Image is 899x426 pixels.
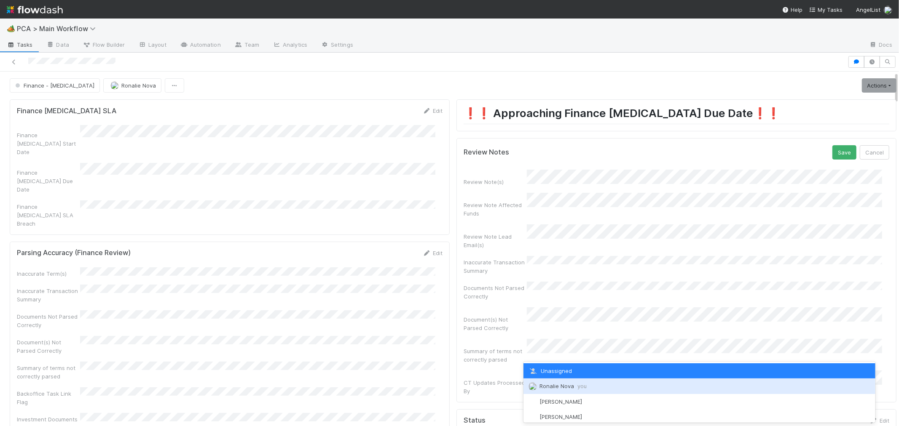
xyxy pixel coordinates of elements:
[83,40,125,49] span: Flow Builder
[17,287,80,304] div: Inaccurate Transaction Summary
[17,389,80,406] div: Backoffice Task Link Flag
[577,383,587,389] span: you
[17,338,80,355] div: Document(s) Not Parsed Correctly
[884,6,892,14] img: avatar_0d9988fd-9a15-4cc7-ad96-88feab9e0fa9.png
[103,78,161,93] button: Ronalie Nova
[539,383,587,389] span: Ronalie Nova
[110,81,119,90] img: avatar_0d9988fd-9a15-4cc7-ad96-88feab9e0fa9.png
[464,258,527,275] div: Inaccurate Transaction Summary
[869,417,889,424] a: Edit
[464,178,527,186] div: Review Note(s)
[17,168,80,194] div: Finance [MEDICAL_DATA] Due Date
[131,39,173,52] a: Layout
[856,6,880,13] span: AngelList
[13,82,94,89] span: Finance - [MEDICAL_DATA]
[314,39,360,52] a: Settings
[17,131,80,156] div: Finance [MEDICAL_DATA] Start Date
[464,148,509,157] h5: Review Notes
[860,145,889,160] button: Cancel
[17,312,80,329] div: Documents Not Parsed Correctly
[228,39,266,52] a: Team
[76,39,131,52] a: Flow Builder
[17,24,100,33] span: PCA > Main Workflow
[17,364,80,381] div: Summary of terms not correctly parsed
[423,250,443,256] a: Edit
[464,347,527,364] div: Summary of terms not correctly parsed
[464,106,889,124] h1: ❗️❗️ Approaching Finance [MEDICAL_DATA] Due Date❗️❗️
[809,5,843,14] a: My Tasks
[539,413,582,420] span: [PERSON_NAME]
[464,378,527,395] div: CT Updates Processed By
[464,416,486,425] h5: Status
[121,82,156,89] span: Ronalie Nova
[529,382,537,391] img: avatar_0d9988fd-9a15-4cc7-ad96-88feab9e0fa9.png
[529,367,572,374] span: Unassigned
[17,415,80,423] div: Investment Documents
[423,107,443,114] a: Edit
[266,39,314,52] a: Analytics
[40,39,76,52] a: Data
[7,40,33,49] span: Tasks
[464,315,527,332] div: Document(s) Not Parsed Correctly
[464,201,527,218] div: Review Note Affected Funds
[832,145,856,160] button: Save
[173,39,228,52] a: Automation
[782,5,802,14] div: Help
[464,232,527,249] div: Review Note Lead Email(s)
[17,269,80,278] div: Inaccurate Term(s)
[464,284,527,301] div: Documents Not Parsed Correctly
[17,202,80,228] div: Finance [MEDICAL_DATA] SLA Breach
[17,107,116,115] h5: Finance [MEDICAL_DATA] SLA
[862,78,896,93] a: Actions
[17,249,131,257] h5: Parsing Accuracy (Finance Review)
[529,397,537,406] img: avatar_55a2f090-1307-4765-93b4-f04da16234ba.png
[7,25,15,32] span: 🏕️
[529,413,537,421] img: avatar_1d14498f-6309-4f08-8780-588779e5ce37.png
[7,3,63,17] img: logo-inverted-e16ddd16eac7371096b0.svg
[10,78,100,93] button: Finance - [MEDICAL_DATA]
[862,39,899,52] a: Docs
[539,398,582,405] span: [PERSON_NAME]
[809,6,843,13] span: My Tasks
